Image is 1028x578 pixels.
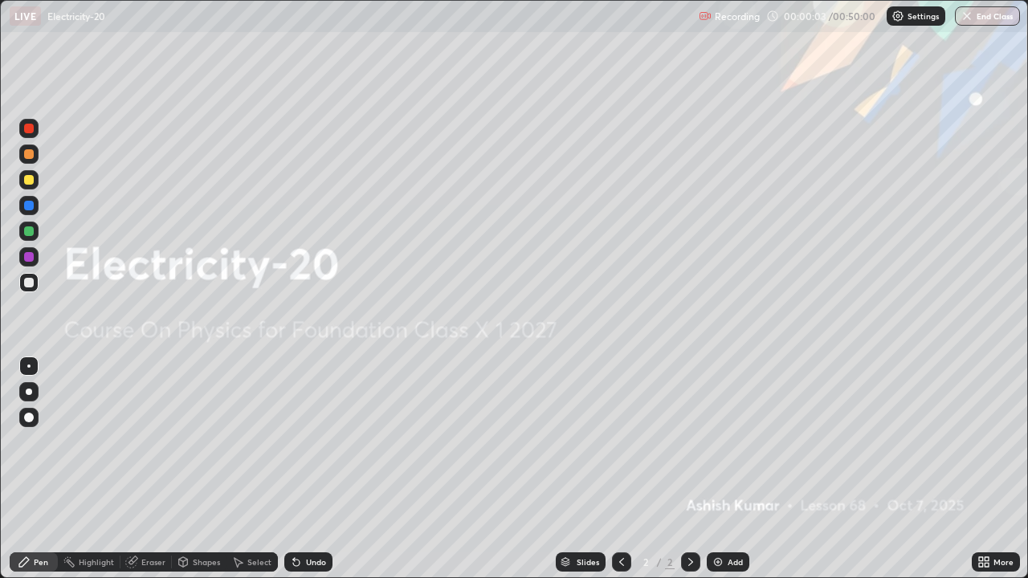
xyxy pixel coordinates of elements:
p: Recording [715,10,760,22]
div: 2 [638,557,654,567]
p: Settings [908,12,939,20]
button: End Class [955,6,1020,26]
div: Pen [34,558,48,566]
img: class-settings-icons [891,10,904,22]
img: end-class-cross [961,10,973,22]
p: LIVE [14,10,36,22]
p: Electricity-20 [47,10,105,22]
div: Undo [306,558,326,566]
div: Eraser [141,558,165,566]
div: Select [247,558,271,566]
div: Slides [577,558,599,566]
div: Add [728,558,743,566]
img: add-slide-button [712,556,724,568]
div: Shapes [193,558,220,566]
img: recording.375f2c34.svg [699,10,712,22]
div: 2 [665,555,675,569]
div: / [657,557,662,567]
div: More [993,558,1014,566]
div: Highlight [79,558,114,566]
